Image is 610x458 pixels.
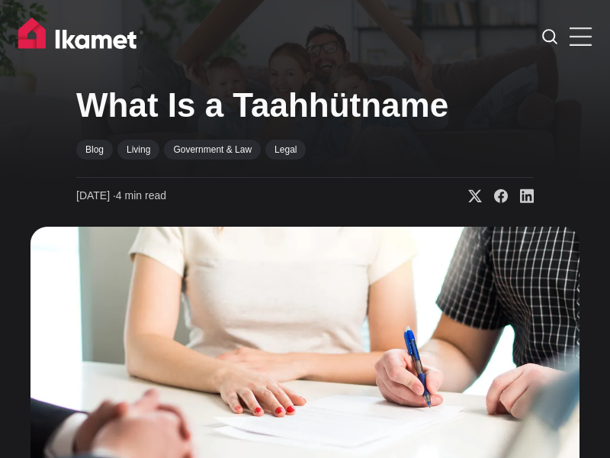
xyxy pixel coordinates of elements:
[76,189,116,202] span: [DATE] ∙
[76,189,166,204] time: 4 min read
[265,140,306,160] a: Legal
[508,189,534,204] a: Share on Linkedin
[164,140,261,160] a: Government & Law
[76,85,534,126] h1: What Is a Taahhütname
[76,140,113,160] a: Blog
[117,140,159,160] a: Living
[456,189,482,204] a: Share on X
[18,18,143,56] img: Ikamet home
[482,189,508,204] a: Share on Facebook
